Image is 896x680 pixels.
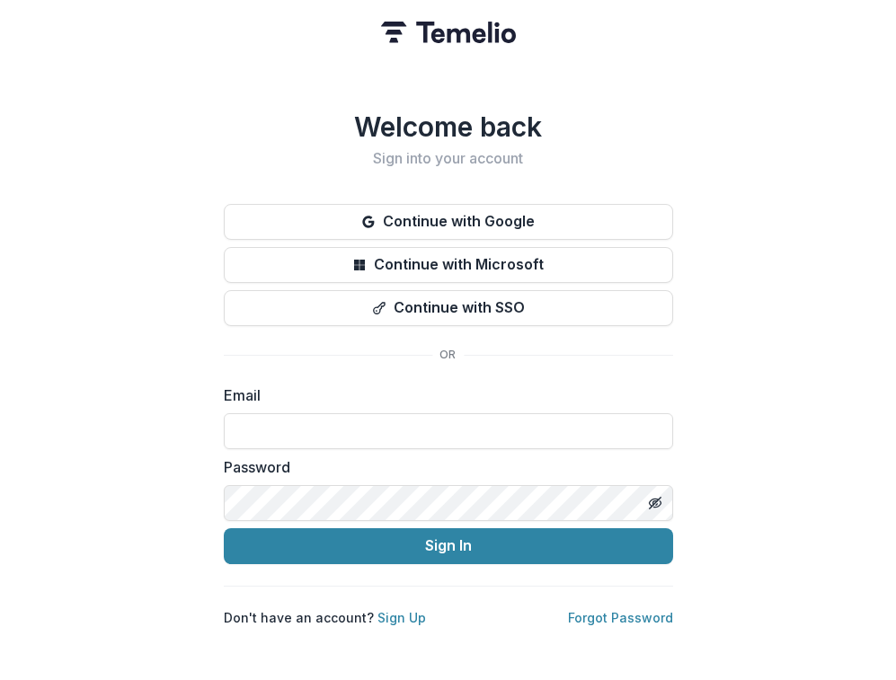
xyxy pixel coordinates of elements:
[224,456,662,478] label: Password
[224,528,673,564] button: Sign In
[224,290,673,326] button: Continue with SSO
[641,489,670,517] button: Toggle password visibility
[224,110,673,143] h1: Welcome back
[381,22,516,43] img: Temelio
[224,384,662,406] label: Email
[568,610,673,625] a: Forgot Password
[224,247,673,283] button: Continue with Microsoft
[224,608,426,627] p: Don't have an account?
[377,610,426,625] a: Sign Up
[224,204,673,240] button: Continue with Google
[224,150,673,167] h2: Sign into your account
